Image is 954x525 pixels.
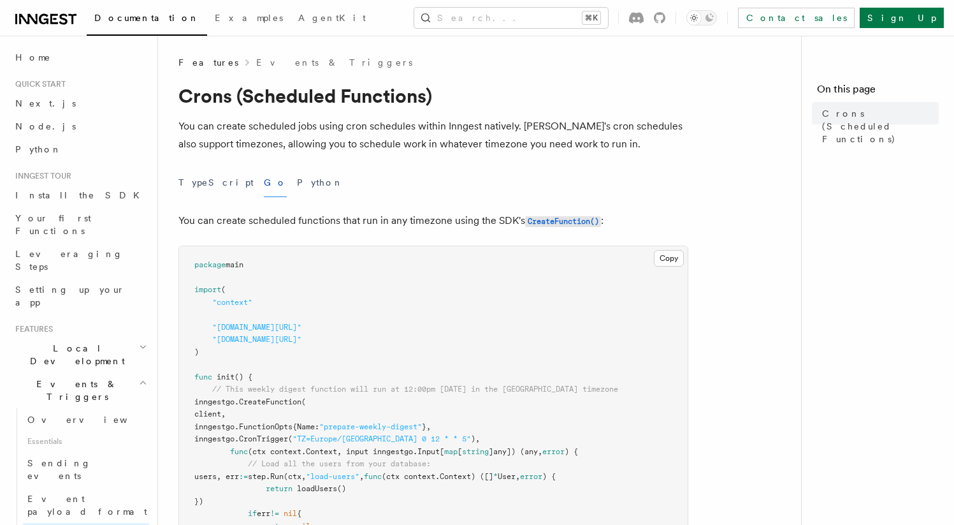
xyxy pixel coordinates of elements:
[194,472,239,481] span: users, err
[15,190,147,200] span: Install the SDK
[10,92,150,115] a: Next.js
[212,298,252,307] span: "context"
[471,434,480,443] span: ),
[565,447,578,456] span: ) {
[654,250,684,267] button: Copy
[489,447,542,456] span: ]any]) (any,
[87,4,207,36] a: Documentation
[194,260,226,269] span: package
[15,144,62,154] span: Python
[215,13,283,23] span: Examples
[297,509,301,518] span: {
[194,285,221,294] span: import
[10,324,53,334] span: Features
[10,378,139,403] span: Events & Triggers
[10,138,150,161] a: Python
[301,397,306,406] span: (
[239,397,301,406] span: CreateFunction
[10,171,71,181] span: Inngest tour
[212,385,618,394] span: // This weekly digest function will run at 12:00pm [DATE] in the [GEOGRAPHIC_DATA] timezone
[27,415,159,425] span: Overview
[542,447,565,456] span: error
[178,117,688,153] p: You can create scheduled jobs using cron schedules within Inngest natively. [PERSON_NAME]'s cron ...
[248,447,444,456] span: (ctx context.Context, input inngestgo.Input[
[217,373,235,381] span: init
[444,447,458,456] span: map
[194,397,239,406] span: inngestgo.
[22,452,150,487] a: Sending events
[10,184,150,207] a: Install the SDK
[239,472,248,481] span: :=
[194,422,319,431] span: inngestgo.FunctionOpts{Name:
[15,285,125,307] span: Setting up your app
[10,115,150,138] a: Node.js
[27,494,147,517] span: Event payload format
[248,509,257,518] span: if
[337,484,346,493] span: ()
[194,497,203,506] span: })
[15,121,76,131] span: Node.js
[194,373,212,381] span: func
[248,472,270,481] span: step.
[10,46,150,69] a: Home
[10,242,150,278] a: Leveraging Steps
[194,410,226,418] span: client,
[235,373,252,381] span: () {
[239,434,288,443] span: CronTrigger
[10,278,150,314] a: Setting up your app
[306,472,359,481] span: "load-users"
[520,472,542,481] span: error
[248,459,431,468] span: // Load all the users from your database:
[221,285,226,294] span: (
[15,51,51,64] span: Home
[458,447,462,456] span: [
[293,434,471,443] span: "TZ=Europe/[GEOGRAPHIC_DATA] 0 12 * * 5"
[230,447,248,456] span: func
[212,335,301,344] span: "[DOMAIN_NAME][URL]"
[288,434,293,443] span: (
[15,98,76,108] span: Next.js
[297,484,337,493] span: loadUsers
[256,56,412,69] a: Events & Triggers
[817,82,939,102] h4: On this page
[270,509,279,518] span: !=
[10,79,66,89] span: Quick start
[178,84,688,107] h1: Crons (Scheduled Functions)
[422,422,431,431] span: },
[319,422,422,431] span: "prepare-weekly-digest"
[359,472,364,481] span: ,
[525,214,601,226] a: CreateFunction()
[298,13,366,23] span: AgentKit
[226,260,243,269] span: main
[10,337,150,373] button: Local Development
[22,408,150,431] a: Overview
[257,509,270,518] span: err
[364,472,382,481] span: func
[382,472,493,481] span: (ctx context.Context) ([]
[542,472,556,481] span: ) {
[10,207,150,242] a: Your first Functions
[498,472,520,481] span: User,
[15,213,91,236] span: Your first Functions
[194,348,199,357] span: )
[94,13,199,23] span: Documentation
[297,168,343,197] button: Python
[22,431,150,452] span: Essentials
[686,10,717,26] button: Toggle dark mode
[270,472,284,481] span: Run
[264,168,287,197] button: Go
[462,447,489,456] span: string
[10,373,150,408] button: Events & Triggers
[525,216,601,227] code: CreateFunction()
[194,434,239,443] span: inngestgo.
[22,487,150,523] a: Event payload format
[284,509,297,518] span: nil
[178,56,238,69] span: Features
[178,168,254,197] button: TypeScript
[15,249,123,272] span: Leveraging Steps
[212,323,301,332] span: "[DOMAIN_NAME][URL]"
[582,11,600,24] kbd: ⌘K
[27,458,91,481] span: Sending events
[291,4,373,34] a: AgentKit
[738,8,855,28] a: Contact sales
